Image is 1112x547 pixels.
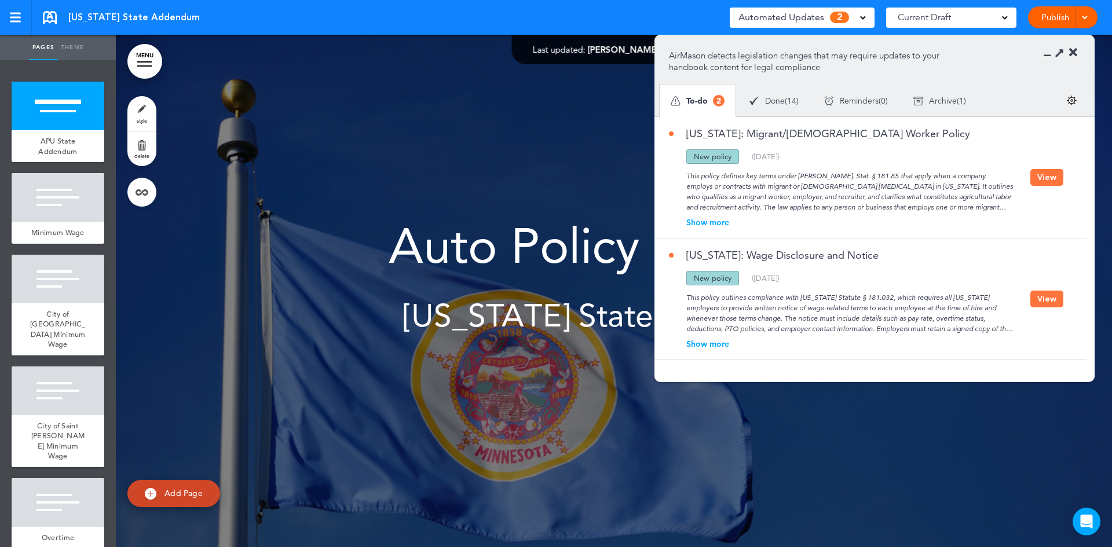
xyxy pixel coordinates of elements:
img: apu_icons_archive.svg [913,96,923,106]
span: Reminders [840,97,879,105]
div: This policy defines key terms under [PERSON_NAME]. Stat. § 181.85 that apply when a company emplo... [669,164,1030,212]
a: City of Saint [PERSON_NAME] Minimum Wage [12,415,104,467]
span: Add Page [164,488,203,498]
div: ( ) [752,153,780,160]
span: Auto Policy Updates [389,217,839,275]
span: delete [134,152,149,159]
span: style [137,117,147,124]
img: apu_icons_remind.svg [824,96,834,106]
span: [US_STATE] State Addendum [68,11,200,24]
button: View [1030,291,1063,307]
div: ( ) [811,86,901,116]
span: Last updated: [533,44,586,55]
div: ( ) [901,86,979,116]
span: 1 [959,97,964,105]
img: apu_icons_todo.svg [671,96,681,106]
span: APU State Addendum [38,136,77,156]
span: City of [GEOGRAPHIC_DATA] Minimum Wage [30,309,86,350]
a: [US_STATE]: Migrant/[DEMOGRAPHIC_DATA] Worker Policy [669,129,970,139]
div: Show more [669,340,1030,348]
div: ( ) [737,86,811,116]
span: Automated Updates [738,9,824,25]
a: style [127,96,156,131]
button: View [1030,169,1063,186]
a: APU State Addendum [12,130,104,162]
span: 2 [713,95,725,107]
div: Open Intercom Messenger [1073,508,1100,535]
img: apu_icons_done.svg [749,96,759,106]
span: Overtime [42,533,74,542]
span: 14 [787,97,796,105]
span: City of Saint [PERSON_NAME] Minimum Wage [31,421,85,461]
div: This policy outlines compliance with [US_STATE] Statute § 181.032, which requires all [US_STATE] ... [669,285,1030,334]
a: Minimum Wage [12,222,104,244]
div: Show more [669,218,1030,226]
span: 2 [830,12,849,23]
p: AirMason detects legislation changes that may require updates to your handbook content for legal ... [669,50,957,73]
a: Add Page [127,480,220,507]
div: ( ) [752,274,780,282]
div: New policy [686,271,739,285]
span: To-do [686,97,708,105]
span: Done [765,97,785,105]
span: Archive [929,97,957,105]
span: [DATE] [754,152,777,161]
div: — [533,45,696,54]
img: settings.svg [1067,96,1077,105]
a: delete [127,131,156,166]
span: [US_STATE] State Addendum [403,297,825,335]
a: City of [GEOGRAPHIC_DATA] Minimum Wage [12,303,104,355]
span: Minimum Wage [31,227,85,237]
a: Theme [58,35,87,60]
a: MENU [127,44,162,79]
span: 0 [881,97,886,105]
a: Publish [1037,6,1073,28]
span: Current Draft [898,9,951,25]
span: [DATE] [754,273,777,282]
a: [US_STATE]: Wage Disclosure and Notice [669,250,879,260]
span: [PERSON_NAME] [588,44,659,55]
div: New policy [686,149,739,164]
a: Pages [29,35,58,60]
img: add.svg [145,488,156,500]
